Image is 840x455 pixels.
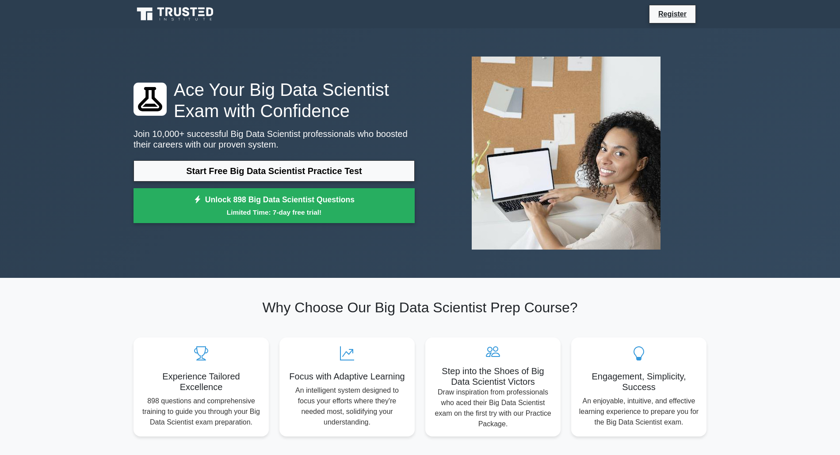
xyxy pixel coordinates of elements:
h5: Focus with Adaptive Learning [286,371,408,382]
a: Register [653,8,692,19]
h5: Step into the Shoes of Big Data Scientist Victors [432,366,554,387]
h5: Engagement, Simplicity, Success [578,371,699,392]
a: Start Free Big Data Scientist Practice Test [134,160,415,182]
p: 898 questions and comprehensive training to guide you through your Big Data Scientist exam prepar... [141,396,262,428]
p: Join 10,000+ successful Big Data Scientist professionals who boosted their careers with our prove... [134,129,415,150]
h5: Experience Tailored Excellence [141,371,262,392]
a: Unlock 898 Big Data Scientist QuestionsLimited Time: 7-day free trial! [134,188,415,224]
p: An intelligent system designed to focus your efforts where they're needed most, solidifying your ... [286,385,408,428]
p: Draw inspiration from professionals who aced their Big Data Scientist exam on the first try with ... [432,387,554,429]
p: An enjoyable, intuitive, and effective learning experience to prepare you for the Big Data Scient... [578,396,699,428]
h1: Ace Your Big Data Scientist Exam with Confidence [134,79,415,121]
h2: Why Choose Our Big Data Scientist Prep Course? [134,299,706,316]
small: Limited Time: 7-day free trial! [145,207,404,217]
